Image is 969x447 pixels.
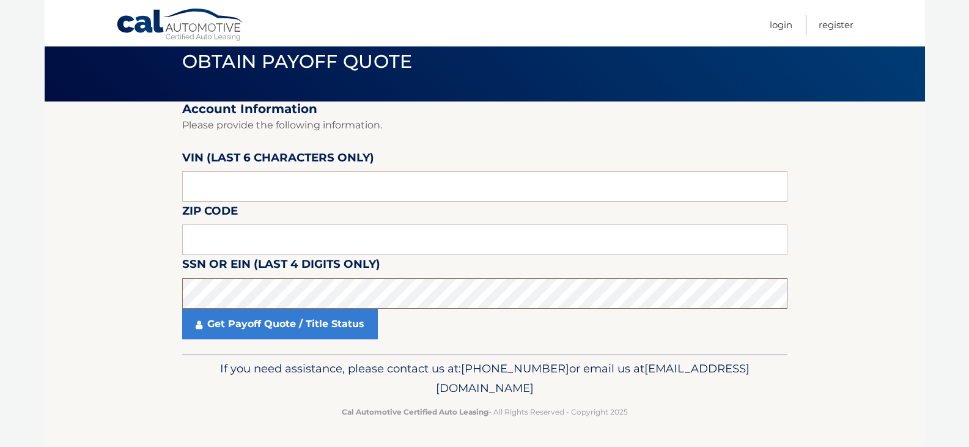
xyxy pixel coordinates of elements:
[461,361,569,375] span: [PHONE_NUMBER]
[182,50,413,73] span: Obtain Payoff Quote
[182,202,238,224] label: Zip Code
[116,8,245,43] a: Cal Automotive
[182,149,374,171] label: VIN (last 6 characters only)
[342,407,488,416] strong: Cal Automotive Certified Auto Leasing
[190,359,779,398] p: If you need assistance, please contact us at: or email us at
[819,15,853,35] a: Register
[182,309,378,339] a: Get Payoff Quote / Title Status
[770,15,792,35] a: Login
[182,102,787,117] h2: Account Information
[182,255,380,278] label: SSN or EIN (last 4 digits only)
[182,117,787,134] p: Please provide the following information.
[190,405,779,418] p: - All Rights Reserved - Copyright 2025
